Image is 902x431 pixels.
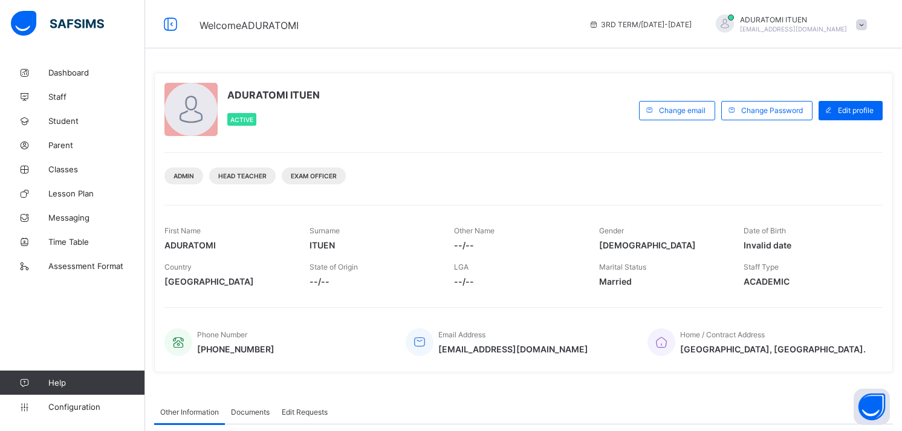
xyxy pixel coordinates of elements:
span: [EMAIL_ADDRESS][DOMAIN_NAME] [740,25,847,33]
span: Gender [599,226,624,235]
button: Open asap [854,389,890,425]
span: Active [230,116,253,123]
span: [DEMOGRAPHIC_DATA] [599,240,726,250]
img: safsims [11,11,104,36]
span: --/-- [454,276,581,287]
span: Invalid date [744,240,871,250]
span: Staff [48,92,145,102]
span: session/term information [589,20,692,29]
span: Other Information [160,407,219,416]
span: Date of Birth [744,226,786,235]
span: First Name [164,226,201,235]
span: Married [599,276,726,287]
span: Assessment Format [48,261,145,271]
span: Country [164,262,192,271]
span: --/-- [454,240,581,250]
span: Head Teacher [218,172,267,180]
span: Time Table [48,237,145,247]
span: Change email [659,106,706,115]
span: Welcome ADURATOMI [200,19,299,31]
span: ITUEN [310,240,436,250]
span: [GEOGRAPHIC_DATA], [GEOGRAPHIC_DATA]. [680,344,866,354]
span: Surname [310,226,340,235]
span: --/-- [310,276,436,287]
span: Change Password [741,106,803,115]
span: Help [48,378,144,387]
span: Edit Requests [282,407,328,416]
span: ACADEMIC [744,276,871,287]
div: ADURATOMIITUEN [704,15,873,34]
span: Classes [48,164,145,174]
span: Exam Officer [291,172,337,180]
span: Lesson Plan [48,189,145,198]
span: Other Name [454,226,495,235]
span: Documents [231,407,270,416]
span: Marital Status [599,262,646,271]
span: Staff Type [744,262,779,271]
span: ADURATOMI ITUEN [227,89,320,101]
span: [PHONE_NUMBER] [197,344,274,354]
span: Parent [48,140,145,150]
span: Dashboard [48,68,145,77]
span: Messaging [48,213,145,222]
span: Student [48,116,145,126]
span: Edit profile [838,106,874,115]
span: ADURATOMI ITUEN [740,15,847,24]
span: Email Address [438,330,485,339]
span: Admin [174,172,194,180]
span: Home / Contract Address [680,330,765,339]
span: [GEOGRAPHIC_DATA] [164,276,291,287]
span: Phone Number [197,330,247,339]
span: Configuration [48,402,144,412]
span: LGA [454,262,469,271]
span: State of Origin [310,262,358,271]
span: [EMAIL_ADDRESS][DOMAIN_NAME] [438,344,588,354]
span: ADURATOMI [164,240,291,250]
